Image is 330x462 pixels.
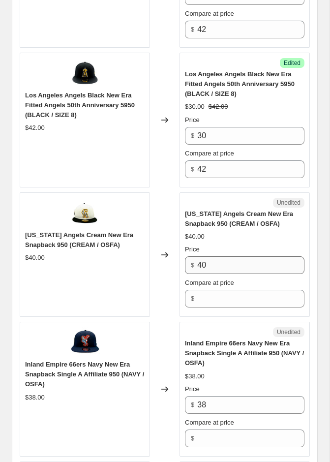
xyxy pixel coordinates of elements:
[191,295,194,302] span: $
[185,10,234,17] span: Compare at price
[284,59,300,67] span: Edited
[25,361,144,388] span: Inland Empire 66ers Navy New Era Snapback Single A Affiliate 950 (NAVY / OSFA)
[185,116,200,123] span: Price
[185,232,205,242] div: $40.00
[25,393,45,402] div: $38.00
[191,132,194,139] span: $
[185,339,304,367] span: Inland Empire 66ers Navy New Era Snapback Single A Affiliate 950 (NAVY / OSFA)
[185,385,200,393] span: Price
[191,261,194,269] span: $
[185,419,234,426] span: Compare at price
[191,26,194,33] span: $
[25,253,45,263] div: $40.00
[25,123,45,133] div: $42.00
[70,327,100,357] img: IMG_2262-2_80x.jpg
[191,434,194,442] span: $
[209,102,228,112] strike: $42.00
[185,210,293,227] span: [US_STATE] Angels Cream New Era Snapback 950 (CREAM / OSFA)
[25,231,133,248] span: [US_STATE] Angels Cream New Era Snapback 950 (CREAM / OSFA)
[25,92,135,119] span: Los Angeles Angels Black New Era Fitted Angels 50th Anniversary 5950 (BLACK / SIZE 8)
[191,401,194,408] span: $
[185,70,295,97] span: Los Angeles Angels Black New Era Fitted Angels 50th Anniversary 5950 (BLACK / SIZE 8)
[277,199,300,207] span: Unedited
[277,328,300,336] span: Unedited
[185,246,200,253] span: Price
[191,165,194,173] span: $
[185,371,205,381] div: $38.00
[185,279,234,286] span: Compare at price
[70,58,100,88] img: IMG_9330-2_eaec24ff-71e5-4f7a-a7b1-b853d819393e_80x.jpg
[70,198,100,227] img: IMG_6614_80x.jpg
[185,150,234,157] span: Compare at price
[185,102,205,112] div: $30.00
